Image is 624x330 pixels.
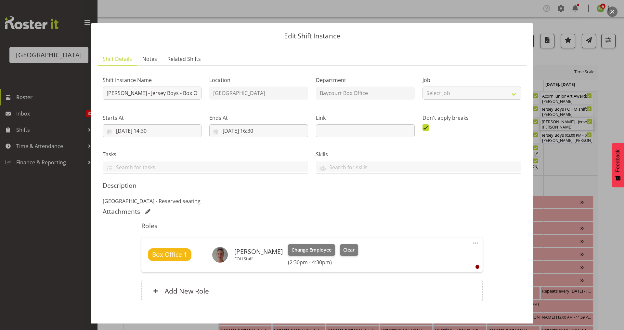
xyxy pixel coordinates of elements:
[209,124,308,137] input: Click to select...
[288,259,358,266] h6: (2:30pm - 4:30pm)
[288,244,335,256] button: Change Employee
[103,124,201,137] input: Click to select...
[316,162,521,172] input: Search for skills
[209,114,308,122] label: Ends At
[97,33,526,39] p: Edit Shift Instance
[103,162,308,172] input: Search for tasks
[167,55,201,63] span: Related Shifts
[612,143,624,187] button: Feedback - Show survey
[422,76,521,84] label: Job
[316,114,415,122] label: Link
[165,287,209,295] h6: Add New Role
[103,87,201,100] input: Shift Instance Name
[234,248,283,255] h6: [PERSON_NAME]
[152,250,187,259] span: Box Office 1
[103,76,201,84] label: Shift Instance Name
[292,246,331,254] span: Change Employee
[103,208,140,215] h5: Attachments
[141,222,482,230] h5: Roles
[209,76,308,84] label: Location
[316,150,521,158] label: Skills
[103,114,201,122] label: Starts At
[343,246,355,254] span: Clear
[475,265,479,269] div: User is clocked out
[340,244,358,256] button: Clear
[103,150,308,158] label: Tasks
[615,149,621,172] span: Feedback
[142,55,157,63] span: Notes
[234,256,283,261] p: FOH Staff
[422,114,521,122] label: Don't apply breaks
[103,55,132,63] span: Shift Details
[103,182,521,189] h5: Description
[103,197,521,205] p: [GEOGRAPHIC_DATA] - Reserved seating
[316,76,415,84] label: Department
[212,247,228,263] img: lisa-camplin39eb652cd60ab4b13f89f5bbe30ec9d7.png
